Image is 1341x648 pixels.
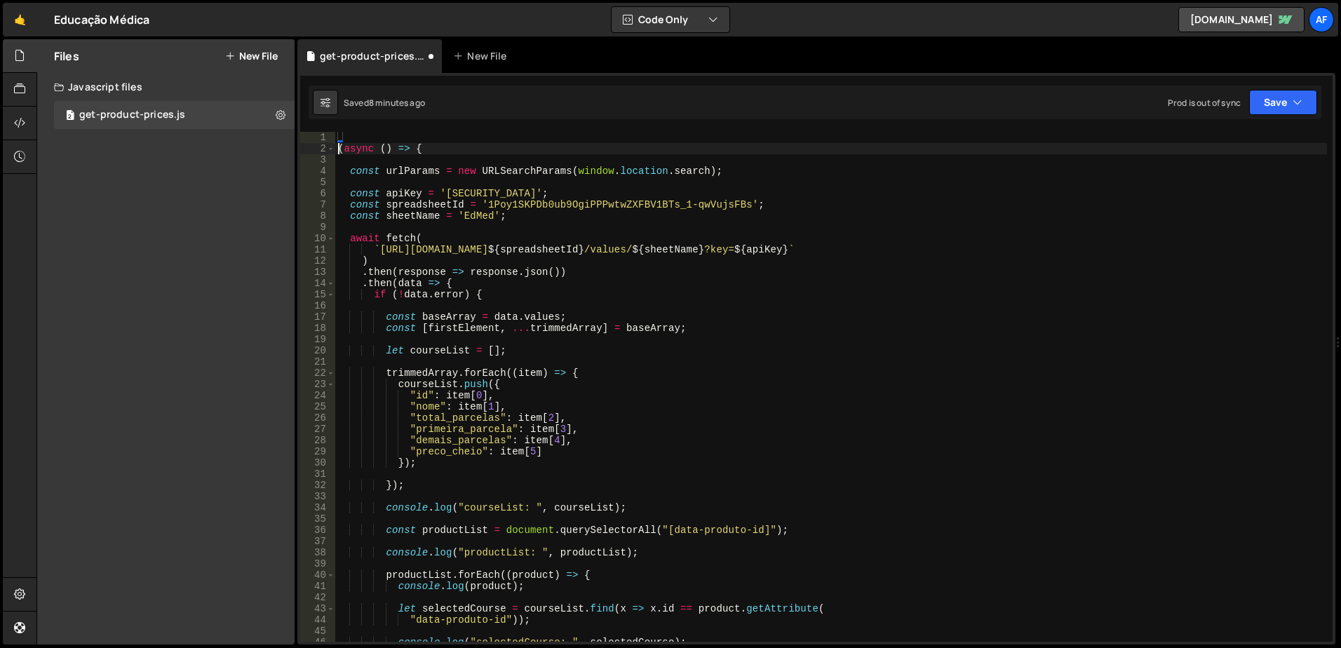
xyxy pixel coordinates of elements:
div: 20 [300,345,335,356]
div: 5 [300,177,335,188]
div: 10 [300,233,335,244]
div: 30 [300,457,335,468]
div: 7 [300,199,335,210]
div: 40 [300,569,335,581]
button: Save [1249,90,1317,115]
div: 36 [300,525,335,536]
div: 8 [300,210,335,222]
div: 24 [300,390,335,401]
h2: Files [54,48,79,64]
button: New File [225,50,278,62]
div: 42 [300,592,335,603]
div: 2 [300,143,335,154]
div: 19 [300,334,335,345]
div: Javascript files [37,73,295,101]
div: 13 [300,266,335,278]
div: 26 [300,412,335,424]
div: 29 [300,446,335,457]
div: 35 [300,513,335,525]
div: 41 [300,581,335,592]
div: 45 [300,626,335,637]
span: 2 [66,111,74,122]
div: 28 [300,435,335,446]
div: get-product-prices.js [79,109,185,121]
div: 23 [300,379,335,390]
a: 🤙 [3,3,37,36]
div: 17 [300,311,335,323]
div: Saved [344,97,425,109]
div: 4 [300,166,335,177]
div: 27 [300,424,335,435]
div: 43 [300,603,335,614]
div: 38 [300,547,335,558]
a: Af [1309,7,1334,32]
div: 1 [300,132,335,143]
div: 18 [300,323,335,334]
div: 22 [300,367,335,379]
div: New File [453,49,512,63]
button: Code Only [612,7,729,32]
div: 14 [300,278,335,289]
div: 11 [300,244,335,255]
a: [DOMAIN_NAME] [1178,7,1305,32]
div: get-product-prices.js [320,49,425,63]
div: 39 [300,558,335,569]
div: 8 minutes ago [369,97,425,109]
div: 6 [300,188,335,199]
div: 34 [300,502,335,513]
div: 44 [300,614,335,626]
div: 16 [300,300,335,311]
div: 3 [300,154,335,166]
div: 9 [300,222,335,233]
div: 15 [300,289,335,300]
div: Prod is out of sync [1168,97,1241,109]
div: 37 [300,536,335,547]
div: 32 [300,480,335,491]
div: 12 [300,255,335,266]
div: 17033/46817.js [54,101,295,129]
div: Educação Médica [54,11,149,28]
div: 25 [300,401,335,412]
div: 46 [300,637,335,648]
div: 33 [300,491,335,502]
div: 31 [300,468,335,480]
div: 21 [300,356,335,367]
